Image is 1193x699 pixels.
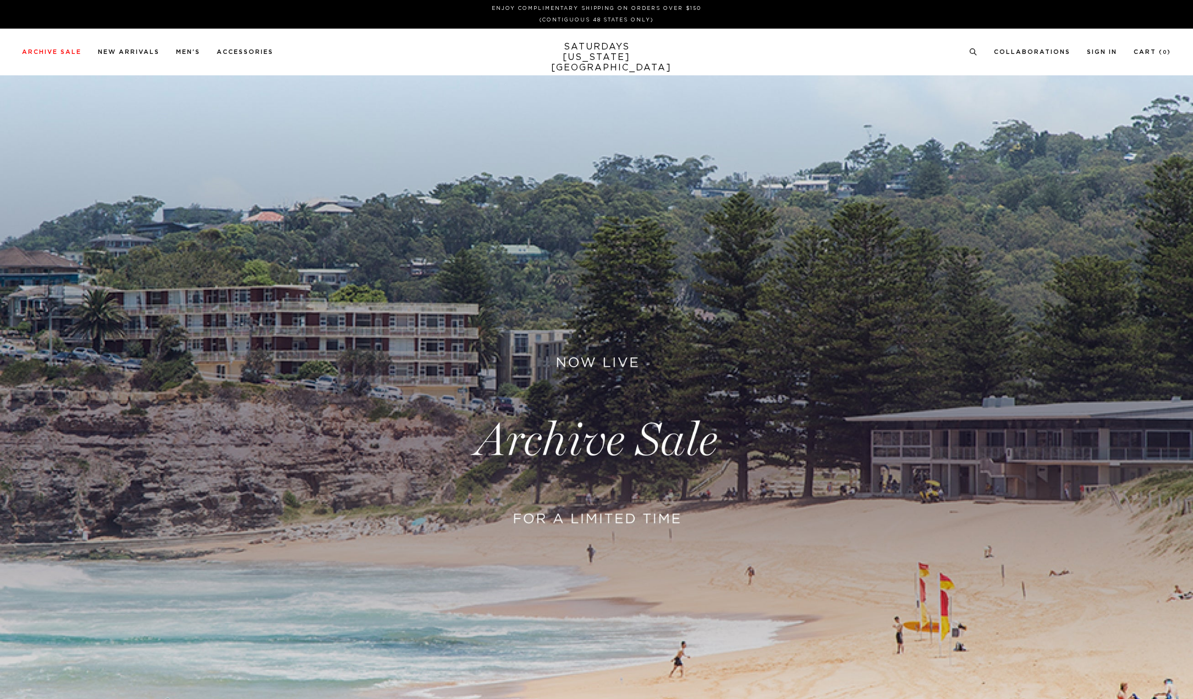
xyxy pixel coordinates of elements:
small: 0 [1163,50,1167,55]
a: Collaborations [994,49,1070,55]
p: (Contiguous 48 States Only) [26,16,1167,24]
a: Accessories [217,49,273,55]
a: Sign In [1087,49,1117,55]
a: Men's [176,49,200,55]
p: Enjoy Complimentary Shipping on Orders Over $150 [26,4,1167,13]
a: New Arrivals [98,49,160,55]
a: SATURDAYS[US_STATE][GEOGRAPHIC_DATA] [551,42,642,73]
a: Cart (0) [1134,49,1171,55]
a: Archive Sale [22,49,81,55]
